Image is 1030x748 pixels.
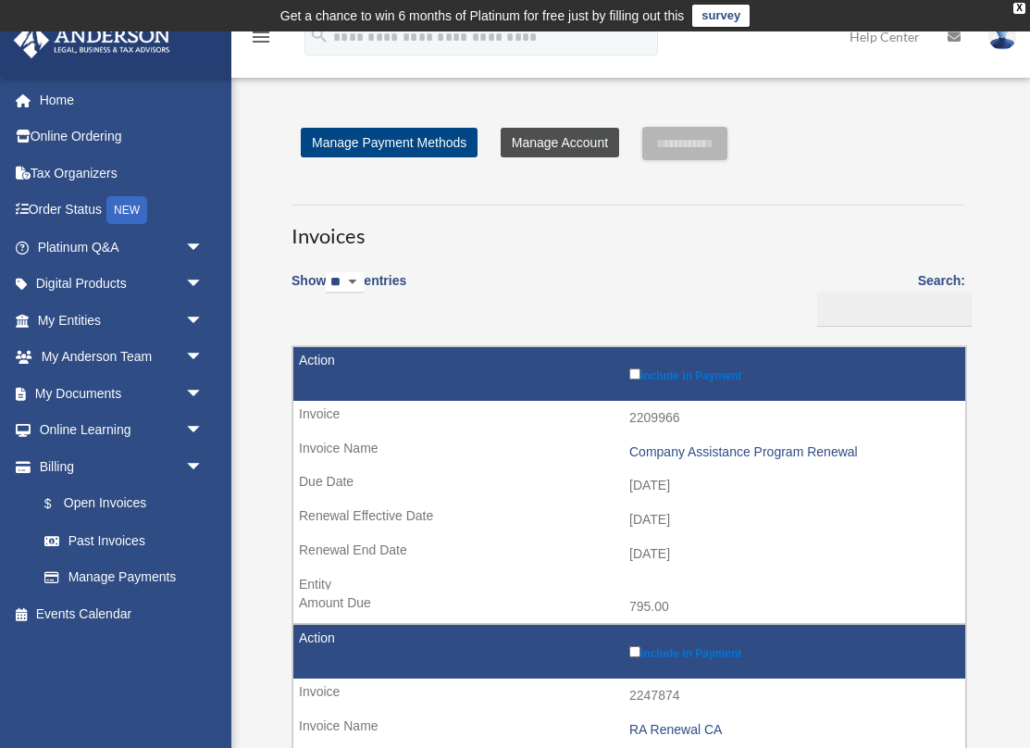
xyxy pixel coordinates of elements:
a: My Anderson Teamarrow_drop_down [13,339,231,376]
a: Events Calendar [13,595,231,632]
a: My Entitiesarrow_drop_down [13,302,231,339]
input: Include in Payment [629,368,640,380]
a: Past Invoices [26,522,222,559]
span: arrow_drop_down [185,412,222,450]
a: menu [250,32,272,48]
h3: Invoices [292,205,965,251]
td: [DATE] [293,503,965,538]
span: arrow_drop_down [185,266,222,304]
img: Anderson Advisors Platinum Portal [8,22,176,58]
label: Search: [811,269,965,327]
select: Showentries [326,272,364,293]
label: Include in Payment [629,365,956,382]
td: 795.00 [293,590,965,625]
a: Home [13,81,231,118]
a: Digital Productsarrow_drop_down [13,266,231,303]
td: [DATE] [293,537,965,572]
a: Order StatusNEW [13,192,231,230]
a: Online Ordering [13,118,231,156]
a: Tax Organizers [13,155,231,192]
a: survey [692,5,750,27]
label: Show entries [292,269,406,312]
div: Get a chance to win 6 months of Platinum for free just by filling out this [280,5,685,27]
label: Include in Payment [629,642,956,660]
td: [DATE] [293,468,965,504]
div: RA Renewal CA [629,722,956,738]
a: My Documentsarrow_drop_down [13,375,231,412]
span: arrow_drop_down [185,448,222,486]
div: close [1013,3,1025,14]
div: Company Assistance Program Renewal [629,444,956,460]
span: arrow_drop_down [185,375,222,413]
i: menu [250,26,272,48]
a: $Open Invoices [26,485,213,523]
a: Platinum Q&Aarrow_drop_down [13,229,231,266]
td: 2247874 [293,679,965,714]
span: arrow_drop_down [185,229,222,267]
a: Billingarrow_drop_down [13,448,222,485]
span: arrow_drop_down [185,302,222,340]
img: User Pic [988,23,1016,50]
i: search [309,25,329,45]
a: Manage Payment Methods [301,128,478,157]
input: Include in Payment [629,646,640,657]
span: arrow_drop_down [185,339,222,377]
a: Manage Payments [26,559,222,596]
span: $ [55,492,64,516]
td: 2209966 [293,401,965,436]
input: Search: [817,293,972,328]
a: Online Learningarrow_drop_down [13,412,231,449]
a: Manage Account [501,128,619,157]
div: NEW [106,196,147,224]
